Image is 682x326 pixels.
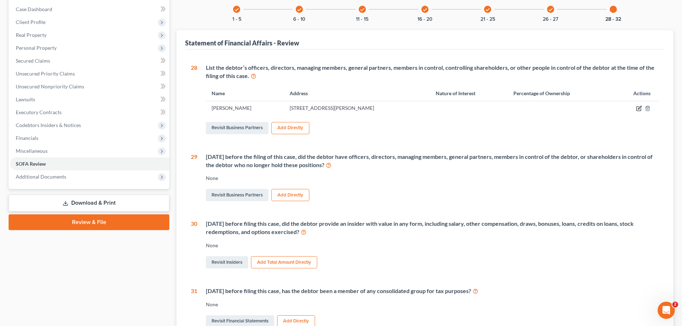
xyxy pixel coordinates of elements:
div: None [206,175,659,182]
div: None [206,301,659,308]
a: Case Dashboard [10,3,169,16]
button: Add Total Amount Directly [251,256,317,268]
a: Revisit Business Partners [206,189,269,201]
div: Statement of Financial Affairs - Review [185,39,299,47]
a: Download & Print [9,195,169,211]
a: Unsecured Priority Claims [10,67,169,80]
div: 28 [191,64,197,136]
th: Nature of Interest [430,86,508,101]
th: Address [284,86,430,101]
span: Real Property [16,32,47,38]
a: SOFA Review [10,157,169,170]
td: [PERSON_NAME] [206,101,284,115]
div: 29 [191,153,197,203]
button: Add Directly [271,189,309,201]
th: Name [206,86,284,101]
span: Codebtors Insiders & Notices [16,122,81,128]
i: check [485,7,490,12]
button: 6 - 10 [293,17,305,22]
span: Miscellaneous [16,148,48,154]
iframe: Intercom live chat [658,302,675,319]
button: 26 - 27 [543,17,558,22]
a: Executory Contracts [10,106,169,119]
span: 2 [672,302,678,307]
a: Revisit Business Partners [206,122,269,134]
button: 28 - 32 [605,17,621,22]
button: 1 - 5 [232,17,241,22]
span: Client Profile [16,19,45,25]
div: None [206,242,659,249]
div: [DATE] before filing this case, did the debtor provide an insider with value in any form, includi... [206,220,659,236]
a: Secured Claims [10,54,169,67]
button: 21 - 25 [480,17,495,22]
a: Revisit Insiders [206,256,248,268]
span: Lawsuits [16,96,35,102]
span: Unsecured Nonpriority Claims [16,83,84,89]
i: check [234,7,239,12]
a: Lawsuits [10,93,169,106]
div: 30 [191,220,197,270]
span: Secured Claims [16,58,50,64]
span: Additional Documents [16,174,66,180]
a: Review & File [9,214,169,230]
button: 16 - 20 [417,17,432,22]
span: Unsecured Priority Claims [16,70,75,77]
button: Add Directly [271,122,309,134]
span: Financials [16,135,38,141]
span: Executory Contracts [16,109,62,115]
td: [STREET_ADDRESS][PERSON_NAME] [284,101,430,115]
a: Unsecured Nonpriority Claims [10,80,169,93]
div: [DATE] before filing this case, has the debtor been a member of any consolidated group for tax pu... [206,287,659,295]
div: List the debtor’s officers, directors, managing members, general partners, members in control, co... [206,64,659,80]
i: check [548,7,553,12]
button: 11 - 15 [356,17,368,22]
th: Actions [611,86,659,101]
div: [DATE] before the filing of this case, did the debtor have officers, directors, managing members,... [206,153,659,169]
span: Case Dashboard [16,6,52,12]
span: Personal Property [16,45,57,51]
i: check [360,7,365,12]
i: check [422,7,427,12]
th: Percentage of Ownership [508,86,611,101]
span: SOFA Review [16,161,46,167]
i: check [297,7,302,12]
